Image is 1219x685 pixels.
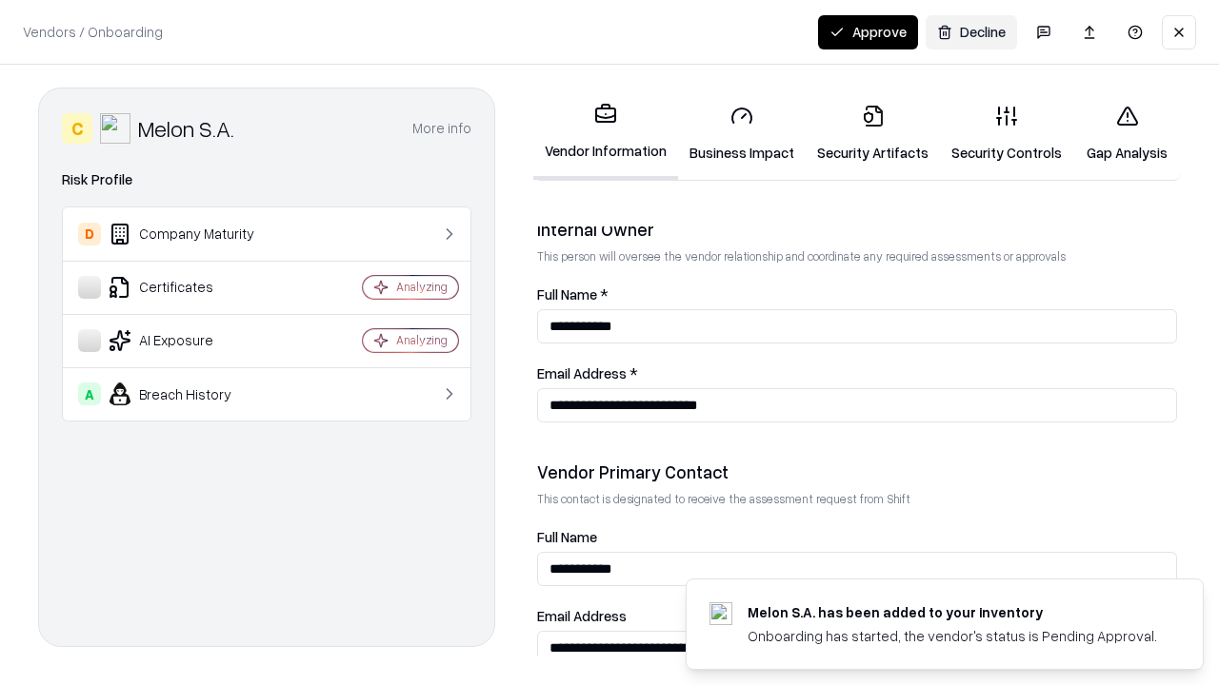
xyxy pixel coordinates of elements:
[806,89,940,178] a: Security Artifacts
[78,276,306,299] div: Certificates
[62,113,92,144] div: C
[537,530,1177,544] label: Full Name
[78,329,306,352] div: AI Exposure
[537,366,1177,381] label: Email Address *
[396,279,448,295] div: Analyzing
[412,111,471,146] button: More info
[396,332,448,348] div: Analyzing
[1073,89,1181,178] a: Gap Analysis
[537,491,1177,507] p: This contact is designated to receive the assessment request from Shift
[748,602,1157,622] div: Melon S.A. has been added to your inventory
[678,89,806,178] a: Business Impact
[537,460,1177,483] div: Vendor Primary Contact
[537,287,1177,302] label: Full Name *
[537,218,1177,241] div: Internal Owner
[23,22,163,42] p: Vendors / Onboarding
[748,626,1157,646] div: Onboarding has started, the vendor's status is Pending Approval.
[100,113,130,144] img: Melon S.A.
[537,609,1177,623] label: Email Address
[940,89,1073,178] a: Security Controls
[78,382,306,405] div: Breach History
[138,113,234,144] div: Melon S.A.
[709,602,732,625] img: melon.cl
[533,88,678,180] a: Vendor Information
[78,382,101,405] div: A
[818,15,918,49] button: Approve
[78,223,101,245] div: D
[78,223,306,245] div: Company Maturity
[926,15,1017,49] button: Decline
[62,168,471,191] div: Risk Profile
[537,248,1177,264] p: This person will oversee the vendor relationship and coordinate any required assessments or appro...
